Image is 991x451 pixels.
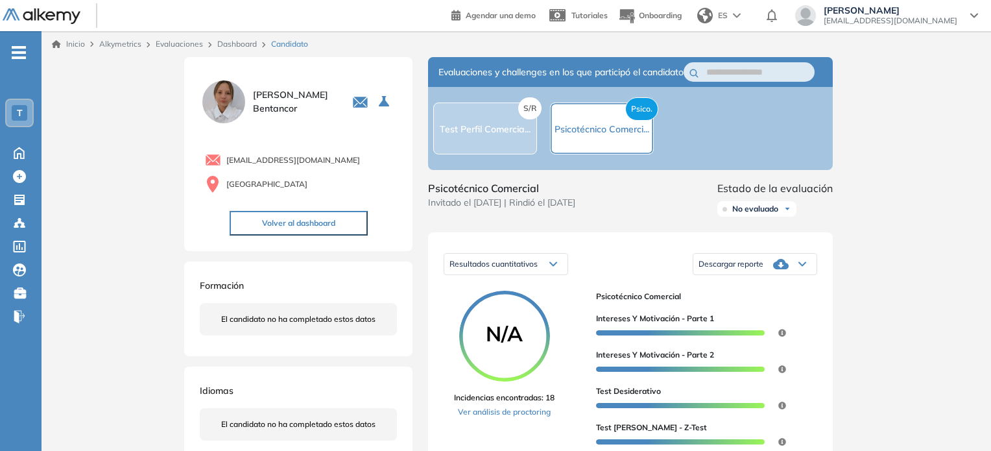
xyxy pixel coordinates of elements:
span: Evaluaciones y challenges en los que participó el candidato [438,66,684,79]
span: Tutoriales [571,10,608,20]
span: Incidencias encontradas: 18 [454,392,555,404]
span: [EMAIL_ADDRESS][DOMAIN_NAME] [824,16,957,26]
span: El candidato no ha completado estos datos [221,419,376,430]
span: [GEOGRAPHIC_DATA] [226,178,307,190]
img: arrow [733,13,741,18]
span: [PERSON_NAME] [824,5,957,16]
span: Intereses y Motivación - Parte 2 [596,349,714,361]
span: [PERSON_NAME] Bentancor [253,88,337,116]
a: Inicio [52,38,85,50]
a: Ver análisis de proctoring [454,406,555,418]
span: Invitado el [DATE] | Rindió el [DATE] [428,196,575,210]
span: Psicotécnico Comerci... [555,123,649,135]
span: Candidato [271,38,308,50]
span: El candidato no ha completado estos datos [221,313,376,325]
span: Onboarding [639,10,682,20]
span: Estado de la evaluación [717,180,833,196]
span: Descargar reporte [698,259,763,269]
span: Agendar una demo [466,10,536,20]
img: Logo [3,8,80,25]
span: ES [718,10,728,21]
span: Psicotécnico Comercial [596,291,807,302]
span: Test Perfil Comercia... [440,123,531,135]
button: Onboarding [618,2,682,30]
a: Agendar una demo [451,6,536,22]
button: Seleccione la evaluación activa [374,90,397,114]
span: Idiomas [200,385,233,396]
span: Resultados cuantitativos [449,259,538,269]
span: [EMAIL_ADDRESS][DOMAIN_NAME] [226,154,360,166]
img: world [697,8,713,23]
button: Volver al dashboard [230,211,368,236]
img: PROFILE_MENU_LOGO_USER [200,78,248,126]
span: No evaluado [732,204,778,214]
span: Formación [200,280,244,291]
span: Intereses y Motivación - Parte 1 [596,313,714,324]
a: Evaluaciones [156,39,203,49]
span: Test [PERSON_NAME] - Z-Test [596,422,707,433]
span: N/A [459,323,550,344]
span: Alkymetrics [99,39,141,49]
i: - [12,51,26,54]
div: Widget de chat [926,389,991,451]
a: Dashboard [217,39,257,49]
img: Ícono de flecha [783,205,791,213]
span: T [17,108,23,118]
span: Psicotécnico Comercial [428,180,575,196]
span: Psico. [625,97,658,121]
span: Test Desiderativo [596,385,661,397]
iframe: Chat Widget [926,389,991,451]
span: S/R [518,97,542,119]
